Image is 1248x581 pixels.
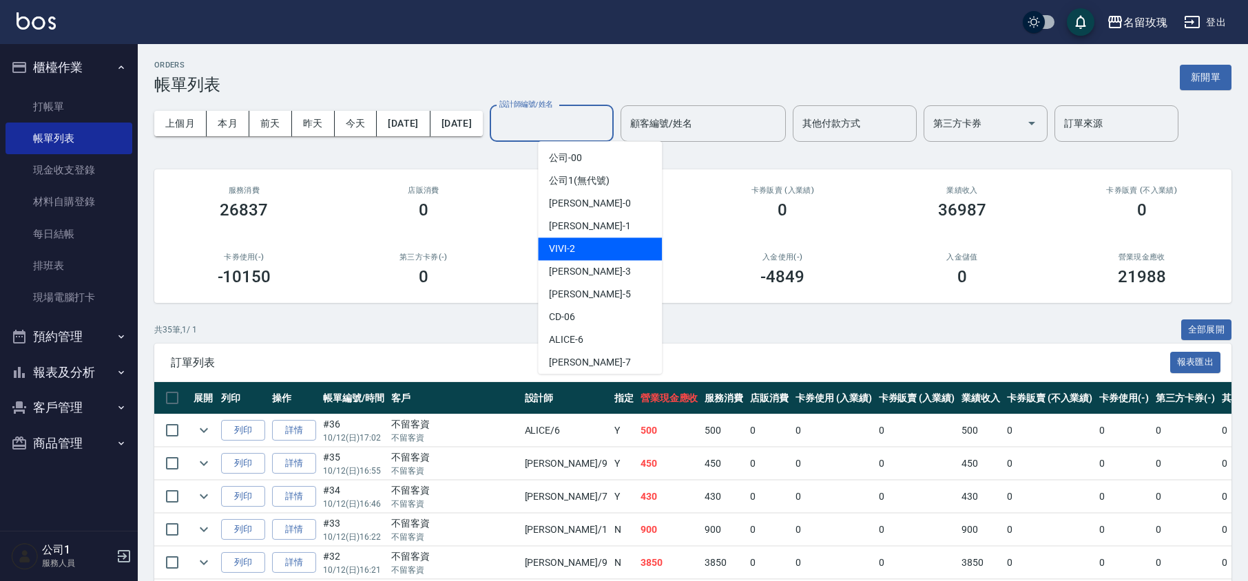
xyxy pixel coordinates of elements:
a: 詳情 [272,486,316,507]
p: 不留客資 [391,498,518,510]
p: 不留客資 [391,465,518,477]
th: 卡券販賣 (不入業績) [1003,382,1096,414]
h3: 0 [1137,200,1147,220]
td: 430 [958,480,1003,513]
button: 商品管理 [6,425,132,461]
p: 10/12 (日) 17:02 [323,432,384,444]
button: 前天 [249,111,292,136]
span: 公司1 (無代號) [549,173,610,188]
button: 列印 [221,420,265,441]
td: 900 [958,514,1003,546]
button: expand row [194,486,214,507]
span: [PERSON_NAME] -7 [549,355,630,370]
td: 0 [875,414,959,447]
h3: 0 [419,267,428,286]
a: 詳情 [272,552,316,573]
th: 卡券使用(-) [1096,382,1152,414]
button: 報表及分析 [6,355,132,390]
td: 0 [792,414,875,447]
a: 詳情 [272,420,316,441]
p: 不留客資 [391,432,518,444]
td: 0 [875,514,959,546]
button: 預約管理 [6,319,132,355]
div: 不留客資 [391,516,518,531]
td: #34 [320,480,388,513]
a: 打帳單 [6,91,132,123]
span: CD -06 [549,310,575,324]
td: 3850 [637,547,702,579]
button: 登出 [1178,10,1231,35]
button: expand row [194,420,214,441]
td: 0 [1096,447,1152,480]
th: 業績收入 [958,382,1003,414]
td: 0 [747,447,792,480]
h3: 0 [957,267,967,286]
h3: 帳單列表 [154,75,220,94]
td: 0 [1003,480,1096,513]
td: Y [611,480,637,513]
th: 卡券販賣 (入業績) [875,382,959,414]
td: 900 [701,514,747,546]
h3: 服務消費 [171,186,318,195]
button: 櫃檯作業 [6,50,132,85]
h3: 26837 [220,200,268,220]
td: [PERSON_NAME] /9 [521,547,611,579]
h2: 第三方卡券(-) [351,253,497,262]
p: 不留客資 [391,531,518,543]
div: 名留玫瑰 [1123,14,1167,31]
td: 3850 [958,547,1003,579]
p: 不留客資 [391,564,518,576]
button: [DATE] [430,111,483,136]
td: 0 [1152,414,1218,447]
h3: 21988 [1118,267,1166,286]
button: 新開單 [1180,65,1231,90]
a: 詳情 [272,453,316,474]
button: 客戶管理 [6,390,132,425]
td: 0 [1152,514,1218,546]
span: [PERSON_NAME] -5 [549,287,630,302]
button: 本月 [207,111,249,136]
span: [PERSON_NAME] -0 [549,196,630,211]
td: 450 [958,447,1003,480]
td: 430 [701,480,747,513]
td: 450 [637,447,702,480]
td: 0 [747,547,792,579]
button: 全部展開 [1181,319,1232,341]
td: 430 [637,480,702,513]
th: 營業現金應收 [637,382,702,414]
td: #33 [320,514,388,546]
button: Open [1021,112,1043,134]
button: 列印 [221,486,265,507]
td: 0 [1152,480,1218,513]
td: #36 [320,414,388,447]
th: 服務消費 [701,382,747,414]
h3: 0 [419,200,428,220]
td: ALICE /6 [521,414,611,447]
p: 10/12 (日) 16:46 [323,498,384,510]
td: 0 [1096,480,1152,513]
a: 排班表 [6,250,132,282]
button: 名留玫瑰 [1101,8,1173,36]
td: 0 [875,480,959,513]
p: 共 35 筆, 1 / 1 [154,324,197,336]
td: [PERSON_NAME] /7 [521,480,611,513]
h2: 入金使用(-) [709,253,856,262]
td: 900 [637,514,702,546]
h2: 入金儲值 [889,253,1036,262]
div: 不留客資 [391,417,518,432]
td: #35 [320,447,388,480]
td: 0 [1003,447,1096,480]
td: [PERSON_NAME] /9 [521,447,611,480]
td: 0 [747,480,792,513]
a: 報表匯出 [1170,355,1221,368]
button: save [1067,8,1094,36]
td: 0 [1003,414,1096,447]
p: 服務人員 [42,557,112,569]
button: 昨天 [292,111,335,136]
h2: 其他付款方式(-) [530,253,676,262]
td: 500 [958,414,1003,447]
td: 0 [875,447,959,480]
a: 現金收支登錄 [6,154,132,186]
button: expand row [194,552,214,573]
img: Person [11,542,39,570]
